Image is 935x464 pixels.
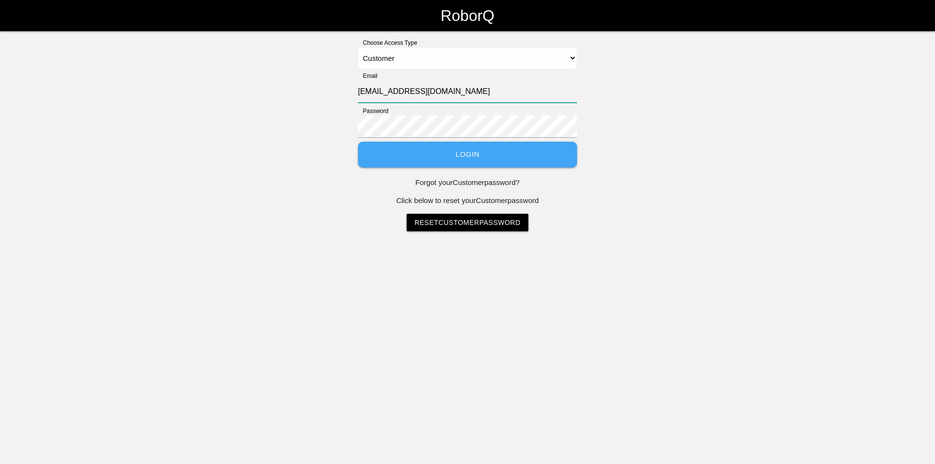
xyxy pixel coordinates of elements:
[407,214,528,231] a: ResetCustomerPassword
[358,38,417,47] label: Choose Access Type
[358,195,577,206] p: Click below to reset your Customer password
[358,177,577,188] p: Forgot your Customer password?
[358,142,577,167] button: Login
[358,107,389,115] label: Password
[358,72,377,80] label: Email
